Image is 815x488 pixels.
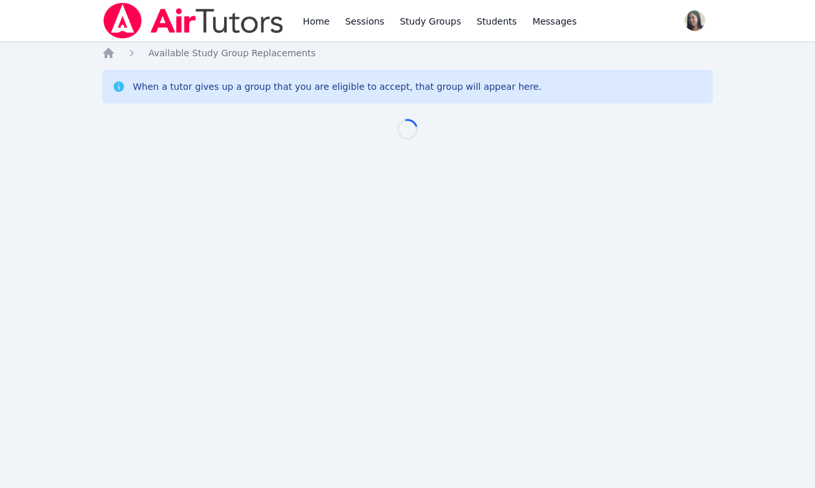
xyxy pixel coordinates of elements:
span: Available Study Group Replacements [149,48,316,58]
a: Available Study Group Replacements [149,47,316,59]
div: When a tutor gives up a group that you are eligible to accept, that group will appear here. [133,80,542,93]
img: Air Tutors [102,3,285,39]
nav: Breadcrumb [102,47,714,59]
span: Messages [532,15,577,28]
